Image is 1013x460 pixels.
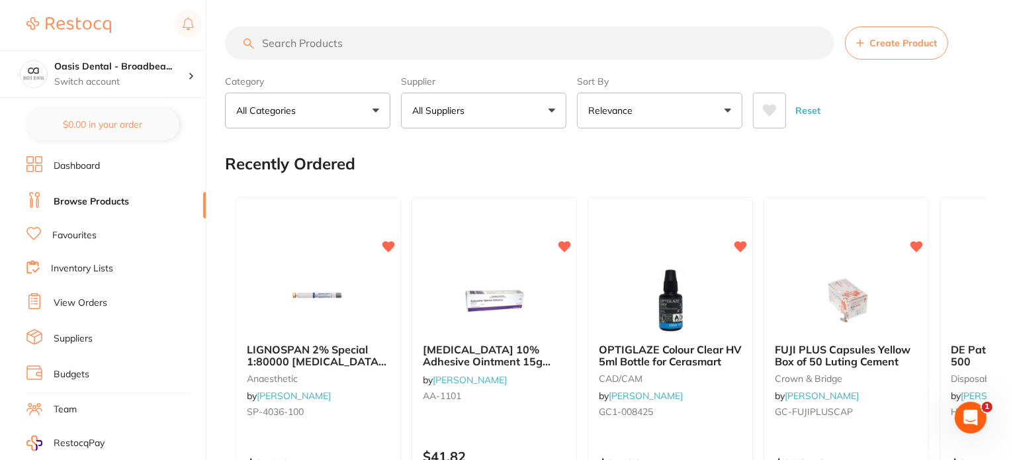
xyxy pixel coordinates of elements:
[26,436,105,451] a: RestocqPay
[423,374,507,386] span: by
[247,373,390,384] small: anaesthetic
[775,406,918,417] small: GC-FUJIPLUSCAP
[599,390,683,402] span: by
[599,406,742,417] small: GC1-008425
[803,267,889,333] img: FUJI PLUS Capsules Yellow Box of 50 Luting Cement
[982,402,992,412] span: 1
[225,26,834,60] input: Search Products
[401,75,566,87] label: Supplier
[225,155,355,173] h2: Recently Ordered
[257,390,331,402] a: [PERSON_NAME]
[54,60,188,73] h4: Oasis Dental - Broadbeach
[247,390,331,402] span: by
[54,332,93,345] a: Suppliers
[423,344,566,368] b: XYLOCAINE 10% Adhesive Ointment 15g Tube Topical
[54,297,107,310] a: View Orders
[775,373,918,384] small: crown & bridge
[791,93,824,128] button: Reset
[785,390,859,402] a: [PERSON_NAME]
[577,75,742,87] label: Sort By
[433,374,507,386] a: [PERSON_NAME]
[247,406,390,417] small: SP-4036-100
[577,93,742,128] button: Relevance
[247,344,390,368] b: LIGNOSPAN 2% Special 1:80000 adrenalin 2.2ml 2xBox 50 Blue
[26,17,111,33] img: Restocq Logo
[412,104,470,117] p: All Suppliers
[54,75,188,89] p: Switch account
[26,436,42,451] img: RestocqPay
[775,344,918,368] b: FUJI PLUS Capsules Yellow Box of 50 Luting Cement
[21,61,47,87] img: Oasis Dental - Broadbeach
[54,368,89,381] a: Budgets
[627,267,713,333] img: OPTIGLAZE Colour Clear HV 5ml Bottle for Cerasmart
[869,38,937,48] span: Create Product
[54,160,100,173] a: Dashboard
[51,262,113,275] a: Inventory Lists
[54,437,105,450] span: RestocqPay
[451,267,537,333] img: XYLOCAINE 10% Adhesive Ointment 15g Tube Topical
[609,390,683,402] a: [PERSON_NAME]
[275,267,361,333] img: LIGNOSPAN 2% Special 1:80000 adrenalin 2.2ml 2xBox 50 Blue
[599,373,742,384] small: CAD/CAM
[845,26,948,60] button: Create Product
[225,75,390,87] label: Category
[423,391,566,401] small: AA-1101
[588,104,638,117] p: Relevance
[775,390,859,402] span: by
[54,195,129,208] a: Browse Products
[26,10,111,40] a: Restocq Logo
[955,402,987,434] iframe: Intercom live chat
[26,109,179,140] button: $0.00 in your order
[236,104,301,117] p: All Categories
[599,344,742,368] b: OPTIGLAZE Colour Clear HV 5ml Bottle for Cerasmart
[52,229,97,242] a: Favourites
[54,403,77,416] a: Team
[225,93,390,128] button: All Categories
[401,93,566,128] button: All Suppliers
